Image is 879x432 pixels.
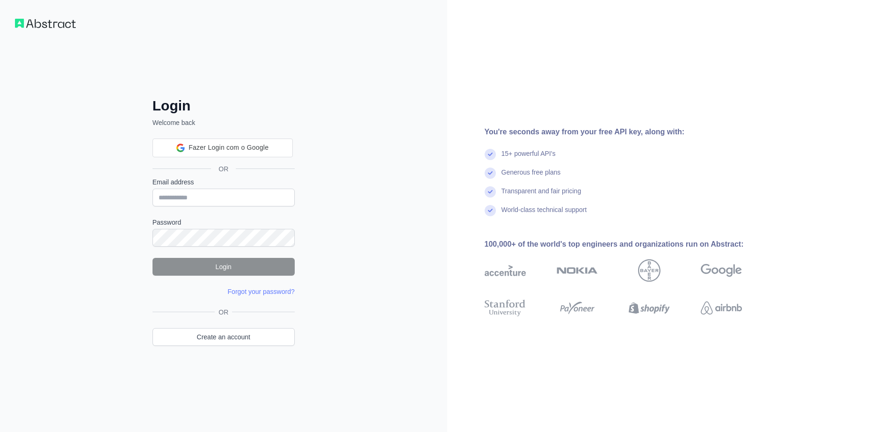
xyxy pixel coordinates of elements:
[485,298,526,318] img: stanford university
[485,205,496,216] img: check mark
[501,186,581,205] div: Transparent and fair pricing
[701,259,742,282] img: google
[153,118,295,127] p: Welcome back
[153,258,295,276] button: Login
[215,308,232,317] span: OR
[629,298,670,318] img: shopify
[485,168,496,179] img: check mark
[501,149,556,168] div: 15+ powerful API's
[485,259,526,282] img: accenture
[228,288,295,295] a: Forgot your password?
[501,168,561,186] div: Generous free plans
[485,186,496,198] img: check mark
[15,19,76,28] img: Workflow
[501,205,587,224] div: World-class technical support
[211,164,236,174] span: OR
[485,149,496,160] img: check mark
[189,143,269,153] span: Fazer Login com o Google
[153,218,295,227] label: Password
[153,177,295,187] label: Email address
[701,298,742,318] img: airbnb
[485,239,772,250] div: 100,000+ of the world's top engineers and organizations run on Abstract:
[153,97,295,114] h2: Login
[485,126,772,138] div: You're seconds away from your free API key, along with:
[557,298,598,318] img: payoneer
[153,139,293,157] div: Fazer Login com o Google
[153,328,295,346] a: Create an account
[638,259,661,282] img: bayer
[557,259,598,282] img: nokia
